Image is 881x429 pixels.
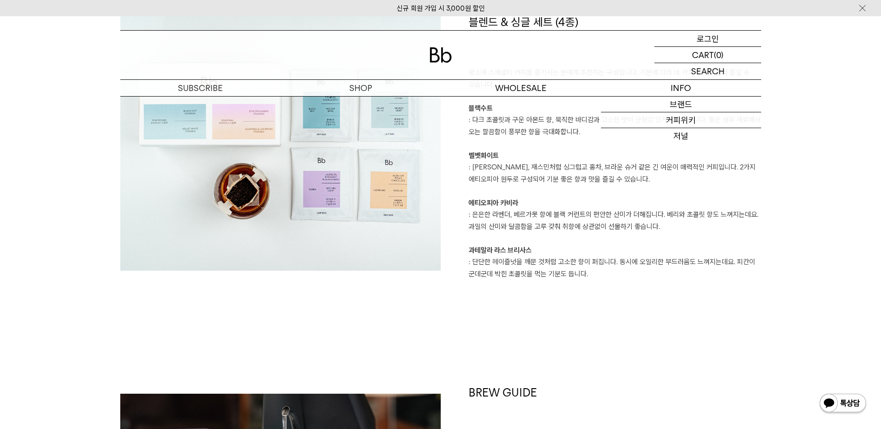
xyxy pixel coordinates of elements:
b: 블랙수트 [469,104,493,112]
p: WHOLESALE [441,80,601,96]
p: 평소에 스페셜티 커피를 즐기시는 분에게 추천하는 구성입니다. 기분에 따라 네 가지 커피를 골라 즐길 수 있습니다. : 다크 초콜릿과 구운 아몬드 향, 묵직한 바디감과 고소한 ... [469,67,761,292]
img: 로고 [430,47,452,63]
a: SHOP [281,80,441,96]
b: 과테말라 라스 브리사스 [469,246,532,254]
p: SEARCH [691,63,724,79]
a: 커피위키 [601,112,761,128]
a: 신규 회원 가입 시 3,000원 할인 [397,4,485,13]
a: CART (0) [654,47,761,63]
p: (0) [714,47,724,63]
img: 3b69be4438e7dfa13b2cc2569394cacd_175404.jpg [120,14,441,271]
p: CART [692,47,714,63]
p: 로그인 [697,31,719,46]
a: 브랜드 [601,97,761,112]
b: 에티오피아 카비라 [469,199,518,207]
a: 로그인 [654,31,761,47]
a: SUBSCRIBE [120,80,281,96]
a: 저널 [601,128,761,144]
b: 벨벳화이트 [469,151,499,160]
p: INFO [601,80,761,96]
